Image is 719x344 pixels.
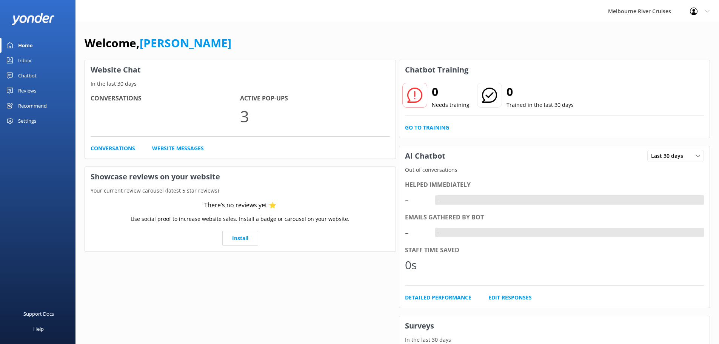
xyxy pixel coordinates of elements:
[507,101,574,109] p: Trained in the last 30 days
[18,98,47,113] div: Recommend
[18,68,37,83] div: Chatbot
[651,152,688,160] span: Last 30 days
[18,83,36,98] div: Reviews
[399,146,451,166] h3: AI Chatbot
[405,245,704,255] div: Staff time saved
[507,83,574,101] h2: 0
[18,113,36,128] div: Settings
[131,215,349,223] p: Use social proof to increase website sales. Install a badge or carousel on your website.
[11,13,55,25] img: yonder-white-logo.png
[85,34,231,52] h1: Welcome,
[85,167,396,187] h3: Showcase reviews on your website
[488,293,532,302] a: Edit Responses
[204,201,276,210] div: There’s no reviews yet ⭐
[432,101,470,109] p: Needs training
[18,53,31,68] div: Inbox
[399,60,474,80] h3: Chatbot Training
[222,231,258,246] a: Install
[85,187,396,195] p: Your current review carousel (latest 5 star reviews)
[399,336,710,344] p: In the last 30 days
[240,94,390,103] h4: Active Pop-ups
[405,191,428,209] div: -
[435,228,441,238] div: -
[85,60,396,80] h3: Website Chat
[435,195,441,205] div: -
[405,180,704,190] div: Helped immediately
[405,224,428,242] div: -
[85,80,396,88] p: In the last 30 days
[405,293,471,302] a: Detailed Performance
[399,316,710,336] h3: Surveys
[91,144,135,153] a: Conversations
[152,144,204,153] a: Website Messages
[240,103,390,129] p: 3
[405,123,449,132] a: Go to Training
[33,321,44,336] div: Help
[405,213,704,222] div: Emails gathered by bot
[405,256,428,274] div: 0s
[18,38,33,53] div: Home
[140,35,231,51] a: [PERSON_NAME]
[399,166,710,174] p: Out of conversations
[432,83,470,101] h2: 0
[91,94,240,103] h4: Conversations
[23,306,54,321] div: Support Docs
